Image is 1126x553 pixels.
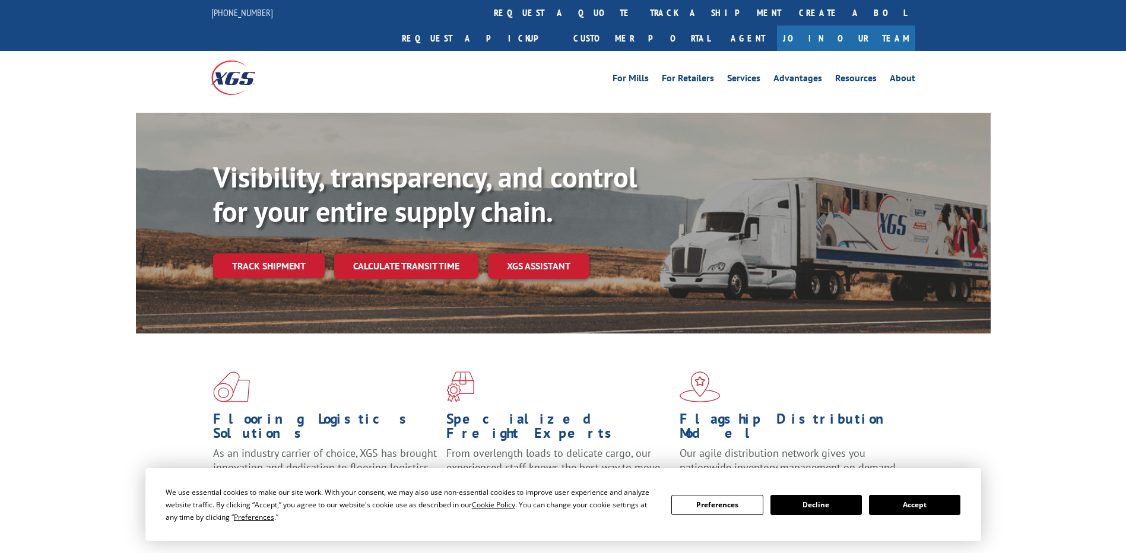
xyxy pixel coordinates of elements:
span: Our agile distribution network gives you nationwide inventory management on demand. [680,446,898,474]
a: Agent [719,26,777,51]
button: Accept [869,495,960,515]
button: Decline [770,495,862,515]
h1: Flooring Logistics Solutions [213,412,437,446]
a: Resources [835,74,877,87]
p: From overlength loads to delicate cargo, our experienced staff knows the best way to move your fr... [446,446,671,499]
div: Cookie Consent Prompt [145,468,981,541]
a: For Retailers [662,74,714,87]
a: Calculate transit time [334,253,478,279]
h1: Flagship Distribution Model [680,412,904,446]
a: Advantages [773,74,822,87]
b: Visibility, transparency, and control for your entire supply chain. [213,158,637,230]
img: xgs-icon-flagship-distribution-model-red [680,371,721,402]
span: Preferences [234,512,274,522]
a: Track shipment [213,253,325,278]
a: For Mills [613,74,649,87]
a: Customer Portal [564,26,719,51]
span: As an industry carrier of choice, XGS has brought innovation and dedication to flooring logistics... [213,446,437,488]
a: About [890,74,915,87]
a: Join Our Team [777,26,915,51]
a: XGS ASSISTANT [488,253,589,279]
img: xgs-icon-focused-on-flooring-red [446,371,474,402]
a: Request a pickup [393,26,564,51]
a: Services [727,74,760,87]
img: xgs-icon-total-supply-chain-intelligence-red [213,371,250,402]
button: Preferences [671,495,763,515]
a: [PHONE_NUMBER] [211,7,273,18]
h1: Specialized Freight Experts [446,412,671,446]
div: We use essential cookies to make our site work. With your consent, we may also use non-essential ... [166,486,657,523]
span: Cookie Policy [472,500,515,510]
